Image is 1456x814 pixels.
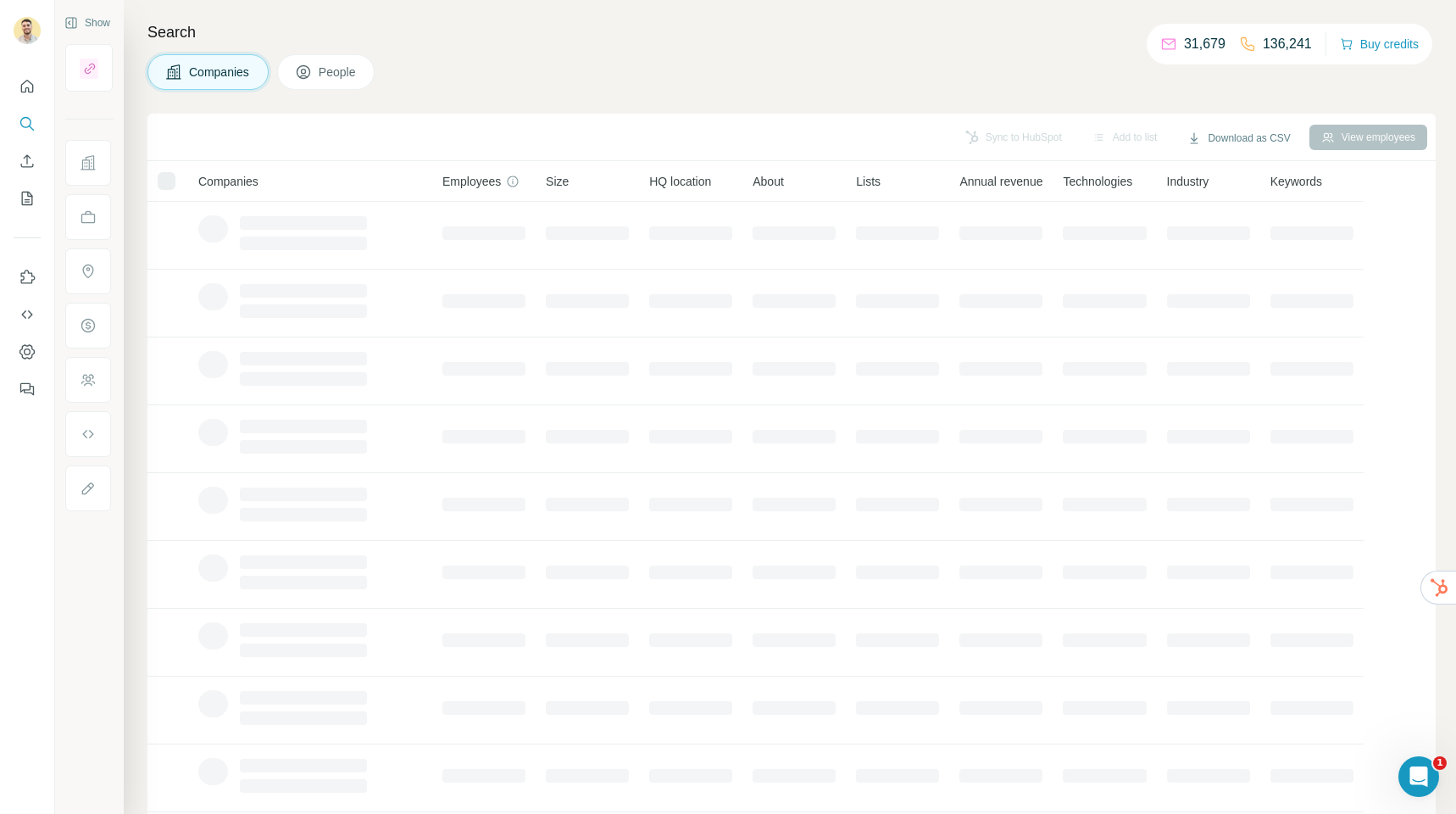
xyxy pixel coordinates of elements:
[14,109,41,139] button: Search
[14,337,41,367] button: Dashboard
[1184,34,1225,54] p: 31,679
[14,183,41,214] button: My lists
[1167,173,1209,190] span: Industry
[1340,32,1419,56] button: Buy credits
[959,173,1042,190] span: Annual revenue
[319,64,358,81] span: People
[442,173,501,190] span: Employees
[546,173,569,190] span: Size
[1263,34,1312,54] p: 136,241
[198,173,258,190] span: Companies
[856,173,881,190] span: Lists
[753,173,784,190] span: About
[189,64,251,81] span: Companies
[1270,173,1322,190] span: Keywords
[147,20,1436,44] h4: Search
[1063,173,1132,190] span: Technologies
[14,374,41,404] button: Feedback
[14,262,41,293] button: Use Surfe on LinkedIn
[649,173,711,190] span: HQ location
[14,299,41,330] button: Use Surfe API
[1433,756,1447,770] span: 1
[14,146,41,176] button: Enrich CSV
[53,10,122,36] button: Show
[14,71,41,102] button: Quick start
[1175,125,1302,151] button: Download as CSV
[14,17,41,44] img: Avatar
[1398,756,1439,797] iframe: Intercom live chat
